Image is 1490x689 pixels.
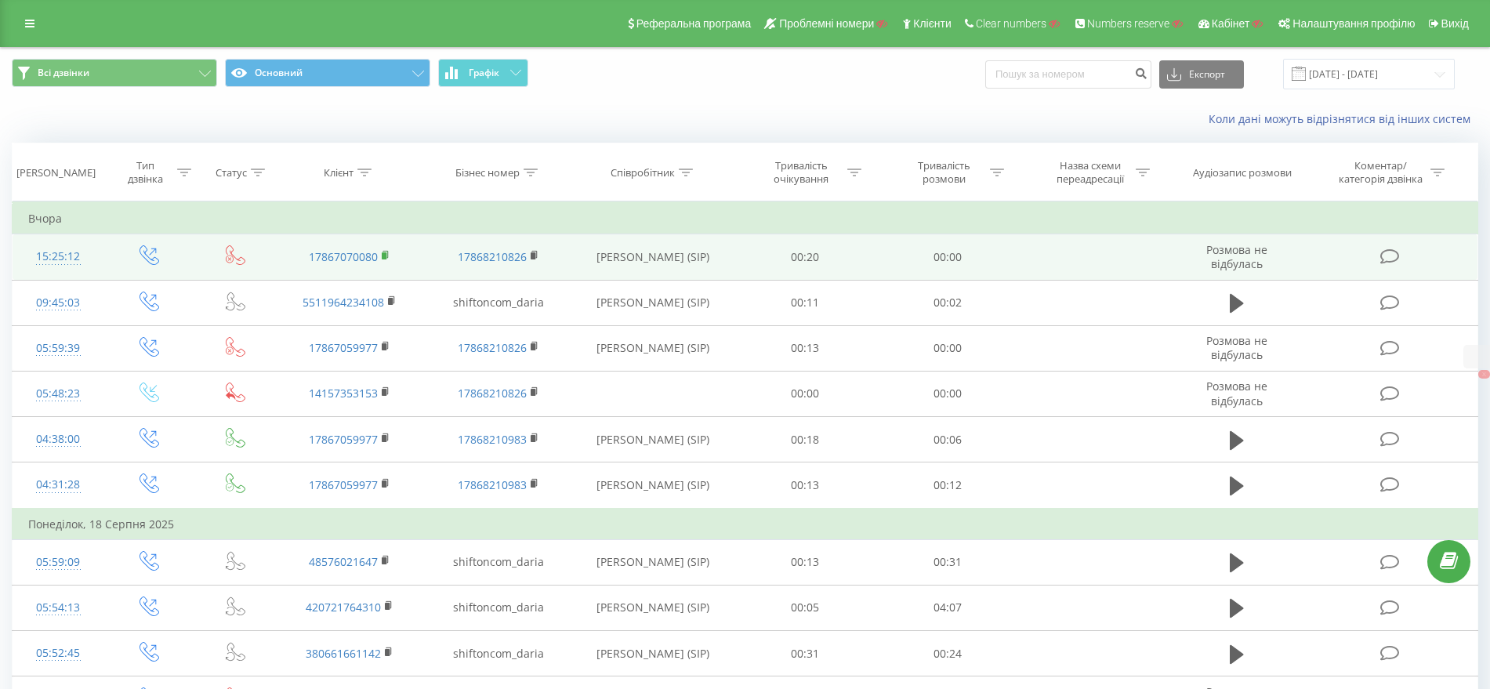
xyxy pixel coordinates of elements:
td: [PERSON_NAME] (SIP) [573,462,733,509]
a: 420721764310 [306,600,381,615]
td: 04:07 [876,585,1020,630]
td: shiftoncom_daria [424,539,573,585]
td: shiftoncom_daria [424,280,573,325]
div: Тривалість очікування [760,159,843,186]
span: Розмова не відбулась [1206,242,1267,271]
span: Реферальна програма [636,17,752,30]
a: 17867059977 [309,340,378,355]
button: Основний [225,59,430,87]
td: 00:05 [734,585,877,630]
a: 17868210826 [458,386,527,401]
td: [PERSON_NAME] (SIP) [573,539,733,585]
td: 00:00 [876,371,1020,416]
td: 00:13 [734,539,877,585]
td: [PERSON_NAME] (SIP) [573,631,733,676]
td: shiftoncom_daria [424,631,573,676]
td: 00:00 [876,234,1020,280]
div: 05:54:13 [28,593,88,623]
td: 00:18 [734,417,877,462]
div: [PERSON_NAME] [16,166,96,180]
div: 05:48:23 [28,379,88,409]
div: Назва схеми переадресації [1048,159,1132,186]
div: Статус [216,166,247,180]
td: [PERSON_NAME] (SIP) [573,280,733,325]
button: Експорт [1159,60,1244,89]
div: Тривалість розмови [902,159,986,186]
div: Тип дзвінка [118,159,173,186]
a: 48576021647 [309,554,378,569]
span: Numbers reserve [1087,17,1169,30]
td: 00:02 [876,280,1020,325]
span: Вихід [1441,17,1469,30]
td: [PERSON_NAME] (SIP) [573,417,733,462]
td: 00:24 [876,631,1020,676]
a: 380661661142 [306,646,381,661]
a: 5511964234108 [303,295,384,310]
span: Графік [469,67,499,78]
span: Налаштування профілю [1292,17,1415,30]
button: Всі дзвінки [12,59,217,87]
td: shiftoncom_daria [424,585,573,630]
span: Clear numbers [976,17,1046,30]
div: Коментар/категорія дзвінка [1335,159,1427,186]
div: Аудіозапис розмови [1193,166,1292,180]
td: 00:00 [734,371,877,416]
a: 17867059977 [309,432,378,447]
span: Кабінет [1212,17,1250,30]
a: 17868210983 [458,477,527,492]
td: 00:20 [734,234,877,280]
a: 17868210983 [458,432,527,447]
button: Графік [438,59,528,87]
span: Розмова не відбулась [1206,379,1267,408]
td: 00:00 [876,325,1020,371]
input: Пошук за номером [985,60,1151,89]
a: 17868210826 [458,340,527,355]
span: Розмова не відбулась [1206,333,1267,362]
td: 00:12 [876,462,1020,509]
a: 17867059977 [309,477,378,492]
td: 00:13 [734,462,877,509]
div: 04:38:00 [28,424,88,455]
span: Клієнти [913,17,952,30]
td: 00:06 [876,417,1020,462]
td: [PERSON_NAME] (SIP) [573,325,733,371]
div: 15:25:12 [28,241,88,272]
td: Вчора [13,203,1478,234]
span: Всі дзвінки [38,67,89,79]
div: Клієнт [324,166,353,180]
td: 00:31 [876,539,1020,585]
td: 00:31 [734,631,877,676]
div: 05:59:09 [28,547,88,578]
button: X [1478,370,1490,379]
a: Коли дані можуть відрізнятися вiд інших систем [1209,111,1478,126]
a: 14157353153 [309,386,378,401]
td: Понеділок, 18 Серпня 2025 [13,509,1478,540]
div: Бізнес номер [455,166,520,180]
span: Проблемні номери [779,17,874,30]
div: 09:45:03 [28,288,88,318]
td: 00:11 [734,280,877,325]
div: 05:59:39 [28,333,88,364]
a: 17867070080 [309,249,378,264]
td: [PERSON_NAME] (SIP) [573,585,733,630]
td: [PERSON_NAME] (SIP) [573,234,733,280]
a: 17868210826 [458,249,527,264]
td: 00:13 [734,325,877,371]
div: 04:31:28 [28,470,88,500]
div: 05:52:45 [28,638,88,669]
div: Співробітник [611,166,675,180]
